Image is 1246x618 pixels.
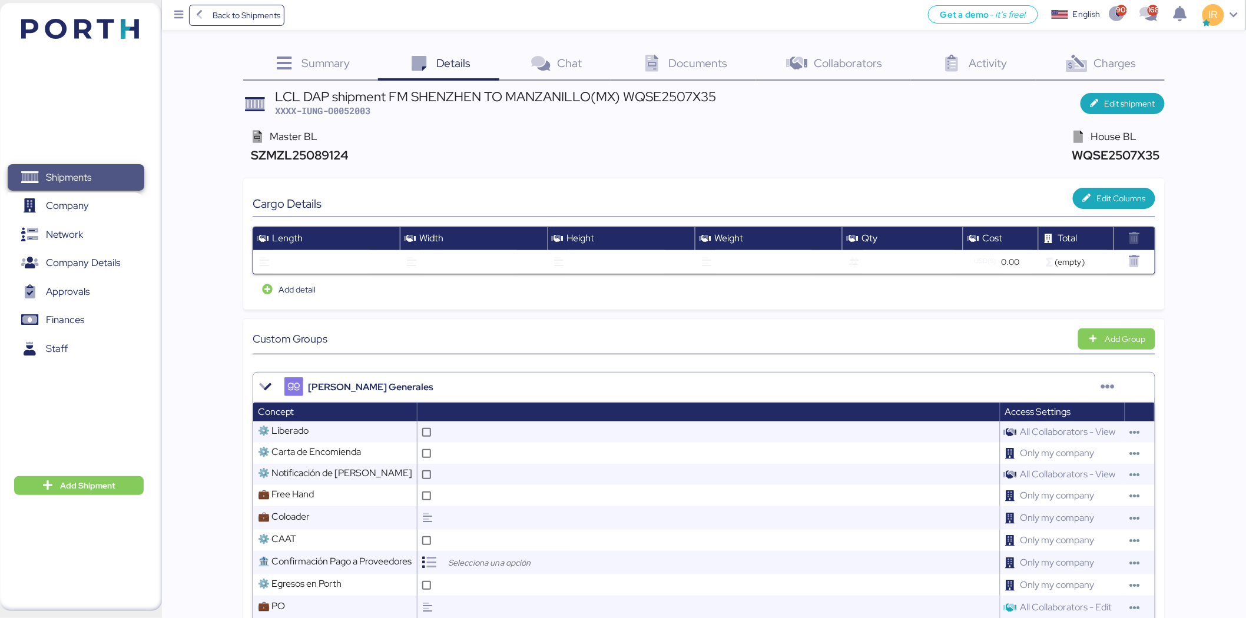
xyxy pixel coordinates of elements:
span: Weight [714,232,743,244]
span: House BL [1091,129,1137,143]
span: 💼 PO [258,600,285,612]
span: Network [46,226,83,243]
span: Only my company [1016,574,1099,596]
a: Staff [8,335,144,362]
span: All Collaborators - Edit [1016,596,1117,618]
span: [PERSON_NAME] Generales [308,380,433,394]
div: English [1073,8,1100,21]
span: ⚙️ Notificación de [PERSON_NAME] [258,467,412,479]
a: Company Details [8,250,144,277]
a: Finances [8,307,144,334]
span: Chat [558,55,582,71]
span: Company [46,197,89,214]
button: Menu [169,5,189,25]
span: 🏦 Confirmación Pago a Proveedores [258,555,412,567]
span: Master BL [270,129,317,143]
div: Add Group [1105,332,1146,346]
button: Edit shipment [1081,93,1165,114]
span: Documents [669,55,728,71]
span: Cost [982,232,1002,244]
span: Details [436,55,471,71]
input: Selecciona una opción [446,556,569,570]
button: Add Group [1078,328,1155,350]
span: Activity [969,55,1008,71]
span: ⚙️ Carta de Encomienda [258,446,361,458]
a: Approvals [8,278,144,305]
span: Access Settings [1005,406,1071,418]
button: Add Shipment [14,476,144,495]
span: USD($) [975,255,996,267]
div: LCL DAP shipment FM SHENZHEN TO MANZANILLO(MX) WQSE2507X35 [275,90,717,103]
span: Approvals [46,283,90,300]
span: Only my company [1016,442,1099,464]
button: Add detail [253,279,325,300]
span: 💼 Free Hand [258,488,314,500]
a: Company [8,192,144,220]
a: Shipments [8,164,144,191]
span: Back to Shipments [213,8,280,22]
span: Collaborators [814,55,883,71]
span: Add Shipment [60,479,115,493]
span: Only my company [1016,507,1099,529]
span: Edit Columns [1097,191,1146,205]
span: Qty [861,232,877,244]
span: Finances [46,311,84,328]
span: All Collaborators - View [1016,463,1121,485]
span: Staff [46,340,68,357]
span: Only my company [1016,484,1099,506]
span: All Collaborators - View [1016,421,1121,443]
a: Network [8,221,144,248]
span: Concept [258,406,294,418]
a: Back to Shipments [189,5,285,26]
span: WQSE2507X35 [1069,147,1160,163]
span: XXXX-IUNG-O0052003 [275,105,370,117]
span: Height [567,232,595,244]
span: Shipments [46,169,91,186]
span: Custom Groups [253,331,327,347]
span: 💼 Coloader [258,510,310,523]
span: Width [419,232,443,244]
span: ⚙️ CAAT [258,533,296,545]
span: Add detail [279,283,316,297]
span: ⚙️ Egresos en Porth [258,577,342,590]
span: Summary [301,55,350,71]
span: Company Details [46,254,120,271]
span: ⚙️ Liberado [258,424,309,437]
div: Cargo Details [253,197,704,211]
span: Total [1058,232,1077,244]
span: Only my company [1016,529,1099,551]
span: SZMZL25089124 [248,147,349,163]
span: Edit shipment [1105,97,1155,111]
span: Charges [1094,55,1136,71]
button: Edit Columns [1073,188,1155,209]
button: USD($) [969,253,1001,270]
span: Length [272,232,303,244]
span: Only my company [1016,551,1099,573]
span: IR [1209,7,1218,22]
